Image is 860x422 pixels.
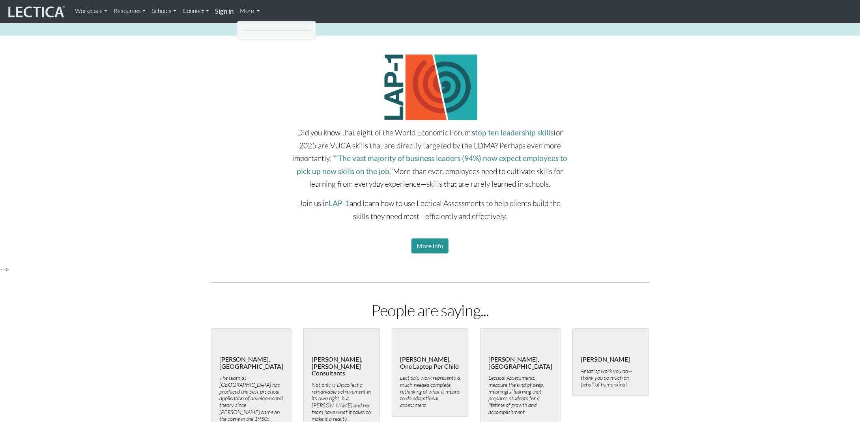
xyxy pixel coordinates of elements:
[291,126,570,191] p: Did you know that eight of the World Economic Forum's for 2025 are VUCA skills that are directly ...
[312,356,372,377] h5: [PERSON_NAME], [PERSON_NAME] Consultants
[110,3,149,19] a: Resources
[219,356,283,369] h5: [PERSON_NAME], [GEOGRAPHIC_DATA]
[581,356,641,363] h5: [PERSON_NAME]
[219,374,283,422] p: The team at [GEOGRAPHIC_DATA] has produced the best practical application of developmental theory...
[400,374,460,408] p: Lectica's work represents a much-needed complete rethinking of what it means to do educational as...
[329,199,350,208] a: LAP-1
[72,3,110,19] a: Workplace
[215,7,234,15] strong: Sign in
[211,302,649,319] h1: People are saying...
[411,238,449,253] a: More info
[237,3,264,19] a: More
[400,356,460,369] h5: [PERSON_NAME], One Laptop Per Child
[179,3,212,19] a: Connect
[488,374,552,415] p: Lectical Assessments measure the kind of deep, meaningful learning that prepares students for a l...
[475,128,553,137] a: top ten leadership skills
[6,4,65,19] img: lecticalive
[488,356,552,369] h5: [PERSON_NAME], [GEOGRAPHIC_DATA]
[291,197,570,223] p: Join us in and learn how to use Lectical Assessments to help clients build the skills they need m...
[297,154,568,176] a: "The vast majority of business leaders (94%) now expect employees to pick up new skills on the job.”
[149,3,179,19] a: Schools
[212,3,237,20] a: Sign in
[581,368,641,388] p: Amazing work you do—thank you so much on behalf of humankind!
